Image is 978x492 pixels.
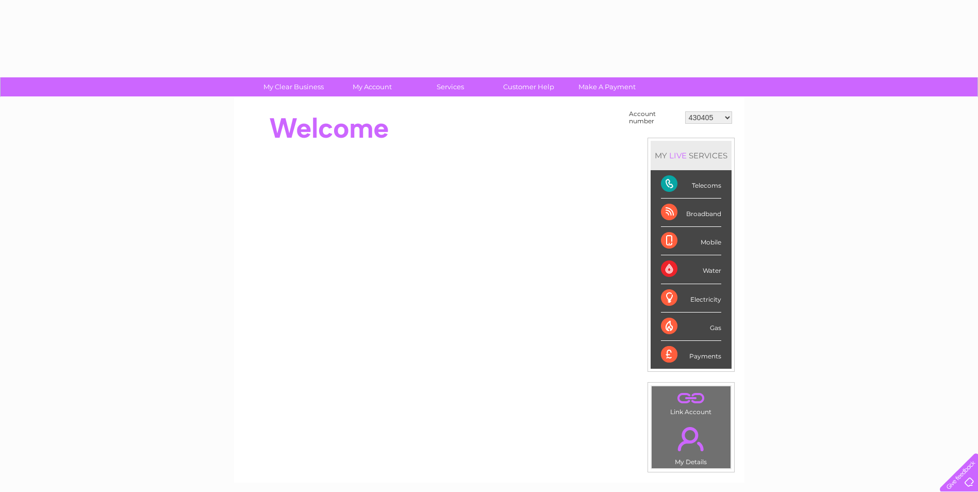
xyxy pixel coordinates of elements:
a: My Account [329,77,415,96]
div: Telecoms [661,170,721,199]
td: Link Account [651,386,731,418]
a: Customer Help [486,77,571,96]
a: . [654,389,728,407]
div: Mobile [661,227,721,255]
td: Account number [626,108,683,127]
a: . [654,421,728,457]
td: My Details [651,418,731,469]
div: Broadband [661,199,721,227]
a: My Clear Business [251,77,336,96]
div: Gas [661,313,721,341]
a: Make A Payment [565,77,650,96]
div: LIVE [667,151,689,160]
div: MY SERVICES [651,141,732,170]
div: Water [661,255,721,284]
a: Services [408,77,493,96]
div: Payments [661,341,721,369]
div: Electricity [661,284,721,313]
